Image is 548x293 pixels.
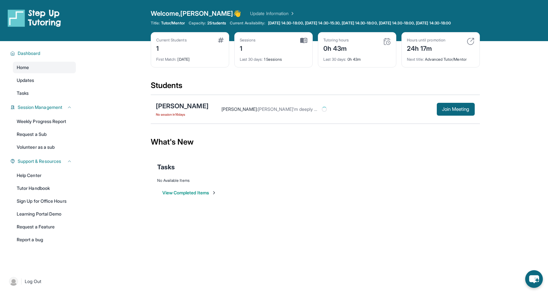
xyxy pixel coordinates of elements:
[13,195,76,207] a: Sign Up for Office Hours
[17,90,29,96] span: Tasks
[15,158,72,164] button: Support & Resources
[151,80,480,94] div: Students
[383,38,391,45] img: card
[323,53,391,62] div: 0h 43m
[240,43,256,53] div: 1
[13,62,76,73] a: Home
[156,43,187,53] div: 1
[250,10,295,17] a: Update Information
[268,21,451,26] span: [DATE] 14:30-18:00, [DATE] 14:30-15:30, [DATE] 14:30-18:00, [DATE] 14:30-18:00, [DATE] 14:30-18:00
[221,106,258,112] span: [PERSON_NAME] :
[189,21,206,26] span: Capacity:
[162,190,217,196] button: View Completed Items
[240,53,307,62] div: 1 Sessions
[151,128,480,156] div: What's New
[240,38,256,43] div: Sessions
[157,163,175,172] span: Tasks
[323,57,346,62] span: Last 30 days :
[156,53,224,62] div: [DATE]
[151,9,241,18] span: Welcome, [PERSON_NAME] 👋
[323,38,349,43] div: Tutoring hours
[15,50,72,57] button: Dashboard
[207,21,226,26] span: 2 Students
[289,10,295,17] img: Chevron Right
[218,38,224,43] img: card
[407,43,445,53] div: 24h 17m
[13,141,76,153] a: Volunteer as a sub
[151,21,160,26] span: Title:
[407,57,424,62] span: Next title :
[13,234,76,245] a: Report a bug
[9,277,18,286] img: user-img
[156,112,209,117] span: No session in 16 days
[8,9,61,27] img: logo
[6,274,76,289] a: |Log Out
[437,103,475,116] button: Join Meeting
[267,21,453,26] a: [DATE] 14:30-18:00, [DATE] 14:30-15:30, [DATE] 14:30-18:00, [DATE] 14:30-18:00, [DATE] 14:30-18:00
[17,77,34,84] span: Updates
[15,104,72,111] button: Session Management
[156,102,209,111] div: [PERSON_NAME]
[13,87,76,99] a: Tasks
[240,57,263,62] span: Last 30 days :
[13,170,76,181] a: Help Center
[323,43,349,53] div: 0h 43m
[21,278,22,285] span: |
[230,21,265,26] span: Current Availability:
[156,57,177,62] span: First Match :
[13,182,76,194] a: Tutor Handbook
[25,278,41,285] span: Log Out
[13,208,76,220] a: Learning Portal Demo
[18,104,62,111] span: Session Management
[13,221,76,233] a: Request a Feature
[18,158,61,164] span: Support & Resources
[13,116,76,127] a: Weekly Progress Report
[407,53,474,62] div: Advanced Tutor/Mentor
[13,129,76,140] a: Request a Sub
[17,64,29,71] span: Home
[300,38,307,43] img: card
[407,38,445,43] div: Hours until promotion
[161,21,185,26] span: Tutor/Mentor
[467,38,474,45] img: card
[157,178,473,183] div: No Available Items
[13,75,76,86] a: Updates
[525,270,543,288] button: chat-button
[156,38,187,43] div: Current Students
[18,50,40,57] span: Dashboard
[442,107,470,111] span: Join Meeting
